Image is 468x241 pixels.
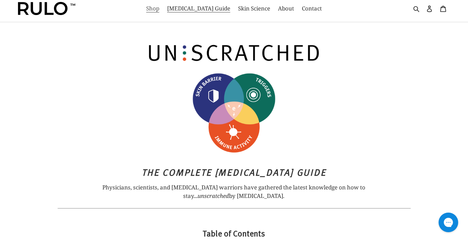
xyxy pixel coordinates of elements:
[18,2,75,15] img: Rulo™ Skin
[146,5,159,12] span: Shop
[278,5,294,12] span: About
[302,5,322,12] span: Contact
[238,5,270,12] span: Skin Science
[84,183,384,200] p: Physicians, scientists, and [MEDICAL_DATA] warriors have gathered the latest knowledge on how to ...
[435,210,461,234] iframe: Gorgias live chat messenger
[299,3,325,14] a: Contact
[164,3,234,14] a: [MEDICAL_DATA] Guide
[283,192,285,200] em: .
[143,3,163,14] a: Shop
[117,228,351,238] h2: Table of Contents
[235,3,273,14] a: Skin Science
[84,167,384,178] h2: The Complete [MEDICAL_DATA] Guide
[198,192,229,200] em: unscratched
[275,3,297,14] a: About
[167,5,230,12] span: [MEDICAL_DATA] Guide
[192,72,276,154] img: Eczema is a result of skin barrier strength, trigger intensity, and immune system activity
[145,40,323,66] img: Unscratched logo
